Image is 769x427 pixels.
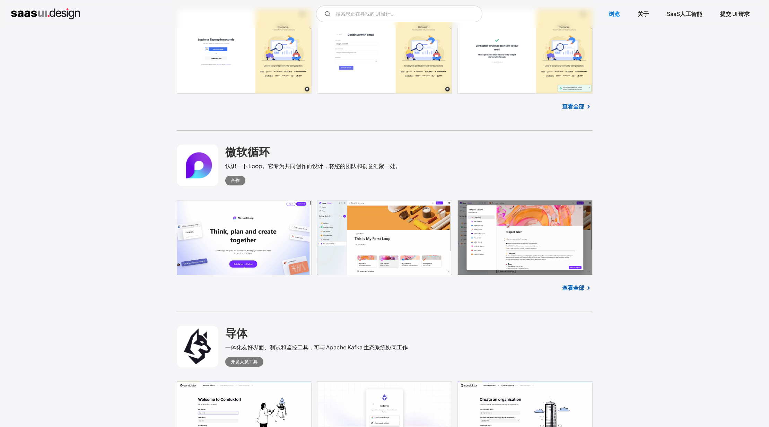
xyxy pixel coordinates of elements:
[225,326,247,340] font: 导体
[609,10,620,17] font: 浏览
[316,6,482,22] input: 搜索您正在寻找的 UI 设计...
[11,8,80,19] a: 家
[658,6,710,21] a: SaaS人工智能
[638,10,649,17] font: 关于
[600,6,628,21] a: 浏览
[225,162,401,169] font: 认识一下 Loop。它专为共同创作而设计，将您的团队和创意汇聚一处。
[562,103,584,110] font: 查看全部
[225,145,270,162] a: 微软循环
[225,145,270,158] font: 微软循环
[562,284,584,292] a: 查看全部
[231,178,240,183] font: 合作
[316,6,482,22] form: 电子邮件表格
[225,343,408,351] font: 一体化友好界面、测试和监控工具，可与 Apache Kafka 生态系统协同工作
[562,102,584,111] a: 查看全部
[667,10,702,17] font: SaaS人工智能
[720,10,750,17] font: 提交 UI 请求
[225,326,247,343] a: 导体
[712,6,758,21] a: 提交 UI 请求
[629,6,657,21] a: 关于
[231,359,258,364] font: 开发人员工具
[562,284,584,291] font: 查看全部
